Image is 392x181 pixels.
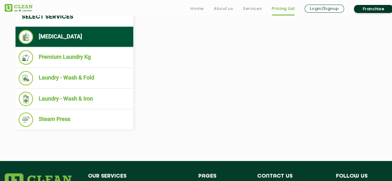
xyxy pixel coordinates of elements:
img: Premium Laundry Kg [19,50,33,65]
h4: Select Services [15,7,133,27]
li: Laundry - Wash & Iron [19,92,130,106]
li: [MEDICAL_DATA] [19,30,130,44]
a: Login/Signup [305,5,344,13]
li: Laundry - Wash & Fold [19,71,130,85]
li: Steam Press [19,112,130,127]
a: About us [214,5,233,12]
img: Dry Cleaning [19,30,33,44]
img: Laundry - Wash & Iron [19,92,33,106]
a: Services [243,5,262,12]
img: Laundry - Wash & Fold [19,71,33,85]
img: Steam Press [19,112,33,127]
li: Premium Laundry Kg [19,50,130,65]
img: UClean Laundry and Dry Cleaning [5,4,33,12]
a: Pricing List [272,5,295,12]
a: Home [191,5,204,12]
